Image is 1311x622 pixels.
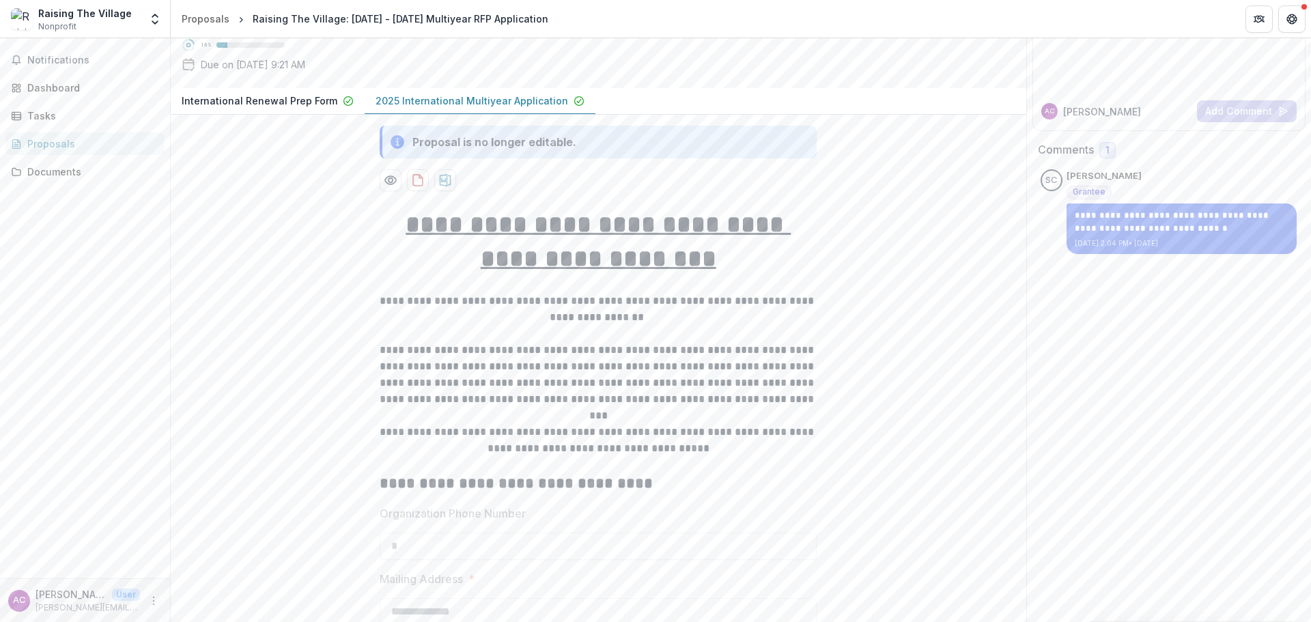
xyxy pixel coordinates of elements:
a: Proposals [5,132,165,155]
p: [DATE] 2:04 PM • [DATE] [1075,238,1288,249]
h2: Comments [1038,143,1094,156]
p: 16 % [201,40,211,50]
button: download-proposal [407,169,429,191]
div: Allison Coady [1045,108,1054,115]
div: Dashboard [27,81,154,95]
span: 1 [1105,145,1110,156]
button: Open entity switcher [145,5,165,33]
a: Tasks [5,104,165,127]
button: download-proposal [434,169,456,191]
p: [PERSON_NAME][EMAIL_ADDRESS][PERSON_NAME][DOMAIN_NAME] [36,602,140,614]
div: Proposals [182,12,229,26]
nav: breadcrumb [176,9,554,29]
a: Dashboard [5,76,165,99]
button: More [145,593,162,609]
span: Notifications [27,55,159,66]
a: Documents [5,160,165,183]
p: Due on [DATE] 9:21 AM [201,57,305,72]
div: Tasks [27,109,154,123]
img: Raising The Village [11,8,33,30]
button: Add Comment [1197,100,1297,122]
div: Raising The Village [38,6,132,20]
p: Mailing Address [380,571,463,587]
p: [PERSON_NAME] [1063,104,1141,119]
button: Preview b4a42def-f4a6-437c-b0b9-67195f2d67a8-1.pdf [380,169,401,191]
a: Proposals [176,9,235,29]
button: Get Help [1278,5,1306,33]
p: International Renewal Prep Form [182,94,337,108]
span: Nonprofit [38,20,76,33]
span: Grantee [1073,187,1105,197]
div: Raising The Village: [DATE] - [DATE] Multiyear RFP Application [253,12,548,26]
p: [PERSON_NAME] [36,587,107,602]
div: Shawn Cheung [1045,176,1057,185]
p: User [112,589,140,601]
div: Allison Coady [13,596,25,605]
div: Documents [27,165,154,179]
button: Notifications [5,49,165,71]
button: Partners [1245,5,1273,33]
p: 2025 International Multiyear Application [376,94,568,108]
div: Proposals [27,137,154,151]
p: Organization Phone Number [380,505,526,522]
p: [PERSON_NAME] [1067,169,1142,183]
div: Proposal is no longer editable. [412,134,576,150]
